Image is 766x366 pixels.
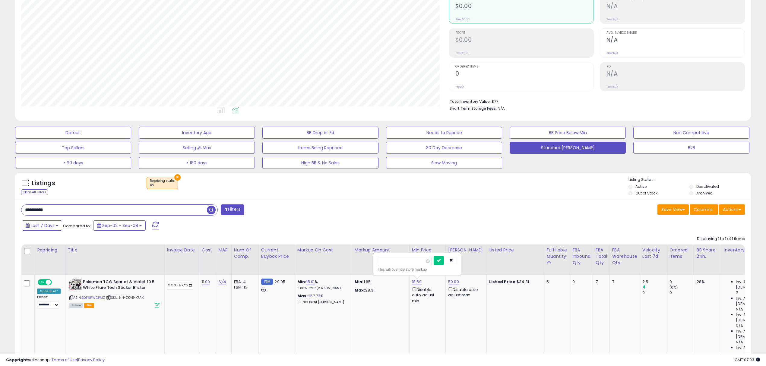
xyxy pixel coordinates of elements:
button: > 90 days [15,157,131,169]
h5: Listings [32,179,55,188]
span: ON [38,280,46,285]
h2: $0.00 [455,36,593,45]
th: CSV column name: cust_attr_3_Invoice Date [164,245,199,275]
div: Disable auto adjust max [448,286,482,298]
div: Clear All Filters [21,189,48,195]
button: Default [15,127,131,139]
button: BB Price Below Min [510,127,626,139]
div: $34.31 [489,279,539,285]
span: Last 7 Days [31,222,55,229]
small: (0%) [669,285,678,290]
button: Slow Moving [386,157,502,169]
div: Disable auto adjust min [412,286,441,304]
span: | SKU: NH-ZKVB-K7AX [106,295,144,300]
small: Prev: 0 [455,85,464,89]
button: × [174,174,181,181]
div: 7 [596,279,605,285]
div: FBA Warehouse Qty [612,247,637,266]
div: Ordered Items [669,247,692,260]
span: Avg. Buybox Share [606,31,745,35]
div: Preset: [37,295,61,309]
label: Active [635,184,647,189]
div: 5 [546,279,565,285]
button: Filters [221,204,244,215]
button: Top Sellers [15,142,131,154]
a: 15.01 [306,279,315,285]
small: Prev: N/A [606,51,618,55]
span: Ordered Items [455,65,593,68]
small: Prev: N/A [606,17,618,21]
div: Displaying 1 to 1 of 1 items [697,236,745,242]
h2: N/A [606,36,745,45]
p: 56.70% Profit [PERSON_NAME] [297,300,347,304]
button: BB Drop in 7d [262,127,378,139]
b: Short Term Storage Fees: [450,106,497,111]
b: Pokemon TCG Scarlet & Violet 10.5 White Flare Tech Sticker Blister [83,279,156,292]
h2: $0.00 [455,3,593,11]
button: Needs to Reprice [386,127,502,139]
button: Columns [690,204,718,215]
div: Title [68,247,162,253]
p: 28.31 [355,288,405,293]
th: The percentage added to the cost of goods (COGS) that forms the calculator for Min & Max prices. [295,245,352,275]
button: High BB & No Sales [262,157,378,169]
button: Items Being Repriced [262,142,378,154]
button: 30 Day Decrease [386,142,502,154]
span: FBA [84,303,94,308]
div: on [150,183,175,187]
strong: Min: [355,279,364,285]
div: FBM: 15 [234,285,254,290]
div: Repricing [37,247,63,253]
button: > 180 days [139,157,255,169]
div: MAP [218,247,229,253]
div: Velocity Last 7d [642,247,664,260]
div: Fulfillable Quantity [546,247,567,260]
div: 0 [669,290,694,295]
div: This will override store markup [378,267,456,273]
span: N/A [498,106,505,111]
button: Standard [PERSON_NAME] [510,142,626,154]
button: Non Competitive [633,127,749,139]
div: seller snap | | [6,357,105,363]
button: Sep-02 - Sep-08 [93,220,146,231]
div: 0 [669,279,694,285]
div: Min Price [412,247,443,253]
strong: Max: [355,287,365,293]
span: OFF [51,280,61,285]
a: 257.73 [308,293,321,299]
div: FBA: 4 [234,279,254,285]
span: Repricing state : [150,178,175,188]
h2: N/A [606,3,745,11]
div: Listed Price [489,247,541,253]
span: All listings currently available for purchase on Amazon [69,303,83,308]
div: 2.5 [642,279,667,285]
div: 0 [572,279,588,285]
div: Markup on Cost [297,247,350,253]
button: Save View [657,204,689,215]
label: Out of Stock [635,191,657,196]
div: [PERSON_NAME] [448,247,484,253]
h2: 0 [455,70,593,78]
button: B2B [633,142,749,154]
span: Sep-02 - Sep-08 [102,222,138,229]
label: Deactivated [696,184,719,189]
div: FBA Total Qty [596,247,607,266]
a: Privacy Policy [78,357,105,363]
img: 61GluA5NWbL._SL40_.jpg [69,279,81,290]
button: Inventory Age [139,127,255,139]
div: % [297,293,347,304]
b: Total Inventory Value: [450,99,491,104]
small: Prev: $0.00 [455,17,470,21]
label: Archived [696,191,713,196]
span: 2025-09-18 07:03 GMT [735,357,760,363]
span: N/A [736,323,743,329]
span: Columns [694,207,713,213]
span: N/A [736,339,743,345]
div: Num of Comp. [234,247,256,260]
a: 18.59 [412,279,422,285]
span: 29.95 [274,279,285,285]
small: Prev: N/A [606,85,618,89]
button: Actions [719,204,745,215]
b: Min: [297,279,306,285]
a: 11.00 [202,279,210,285]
